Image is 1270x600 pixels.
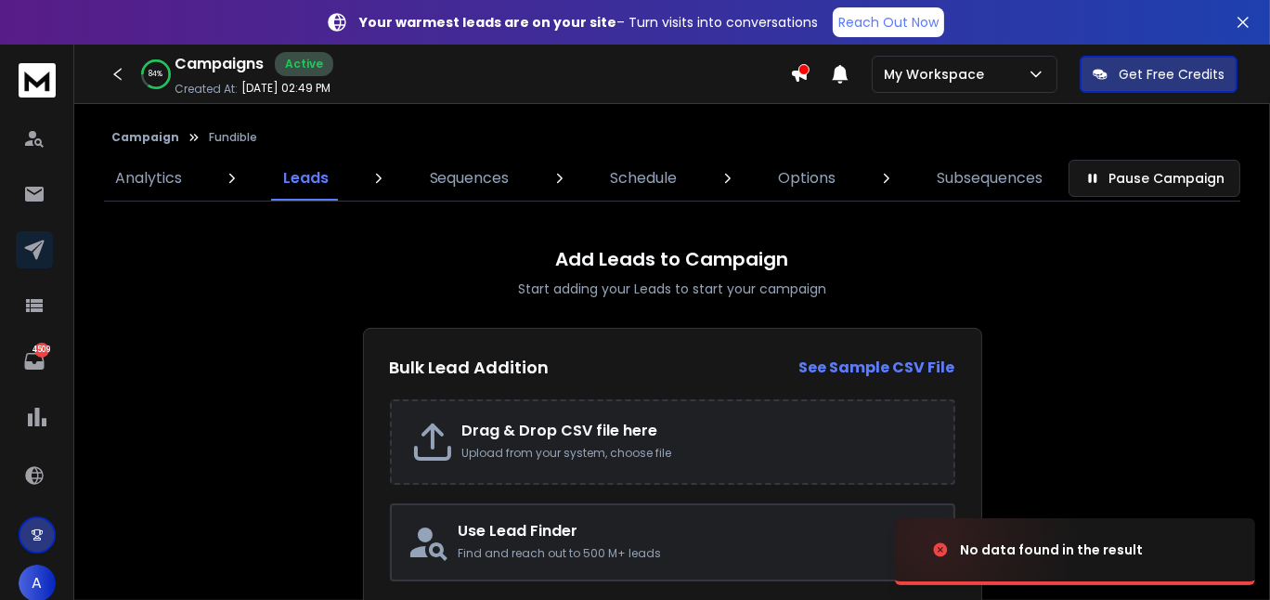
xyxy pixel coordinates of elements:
[778,167,836,189] p: Options
[838,13,939,32] p: Reach Out Now
[359,13,616,32] strong: Your warmest leads are on your site
[390,355,550,381] h2: Bulk Lead Addition
[895,500,1081,600] img: image
[459,546,939,561] p: Find and reach out to 500 M+ leads
[884,65,991,84] p: My Workspace
[799,357,955,378] strong: See Sample CSV File
[175,82,238,97] p: Created At:
[175,53,264,75] h1: Campaigns
[241,81,330,96] p: [DATE] 02:49 PM
[34,343,49,358] p: 4509
[209,130,257,145] p: Fundible
[1069,160,1240,197] button: Pause Campaign
[272,156,340,201] a: Leads
[104,156,193,201] a: Analytics
[833,7,944,37] a: Reach Out Now
[459,520,939,542] h2: Use Lead Finder
[359,13,818,32] p: – Turn visits into conversations
[1080,56,1238,93] button: Get Free Credits
[419,156,521,201] a: Sequences
[556,246,789,272] h1: Add Leads to Campaign
[275,52,333,76] div: Active
[926,156,1054,201] a: Subsequences
[610,167,677,189] p: Schedule
[799,357,955,379] a: See Sample CSV File
[1119,65,1225,84] p: Get Free Credits
[430,167,510,189] p: Sequences
[16,343,53,380] a: 4509
[111,130,179,145] button: Campaign
[767,156,847,201] a: Options
[937,167,1043,189] p: Subsequences
[149,69,163,80] p: 84 %
[19,63,56,98] img: logo
[518,280,826,298] p: Start adding your Leads to start your campaign
[283,167,329,189] p: Leads
[599,156,688,201] a: Schedule
[115,167,182,189] p: Analytics
[462,446,935,461] p: Upload from your system, choose file
[462,420,935,442] h2: Drag & Drop CSV file here
[960,541,1143,559] div: No data found in the result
